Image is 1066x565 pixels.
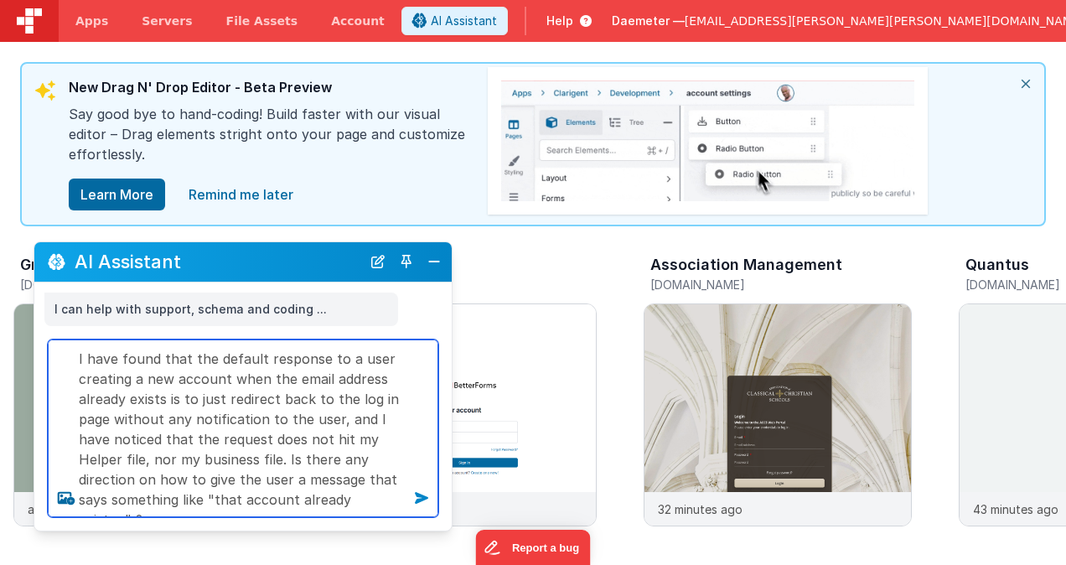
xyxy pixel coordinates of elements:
[75,251,361,272] h2: AI Assistant
[612,13,685,29] span: Daemeter —
[69,104,471,178] div: Say good bye to hand-coding! Build faster with our visual editor – Drag elements stright onto you...
[423,250,445,273] button: Close
[431,13,497,29] span: AI Assistant
[69,77,471,104] div: New Drag N' Drop Editor - Beta Preview
[965,257,1029,273] h3: Quantus
[226,13,298,29] span: File Assets
[476,530,591,565] iframe: Marker.io feedback button
[1007,64,1044,104] i: close
[142,13,192,29] span: Servers
[366,250,390,273] button: New Chat
[546,13,573,29] span: Help
[401,7,508,35] button: AI Assistant
[75,13,108,29] span: Apps
[650,257,842,273] h3: Association Management
[54,299,388,320] p: I can help with support, schema and coding ...
[973,500,1058,518] p: 43 minutes ago
[335,278,597,291] h5: [DOMAIN_NAME]
[395,250,418,273] button: Toggle Pin
[69,179,165,210] button: Learn More
[658,500,743,518] p: 32 minutes ago
[20,278,282,291] h5: [DOMAIN_NAME]
[650,278,912,291] h5: [DOMAIN_NAME]
[179,178,303,211] a: close
[20,257,194,273] h3: Greenrock Client Portal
